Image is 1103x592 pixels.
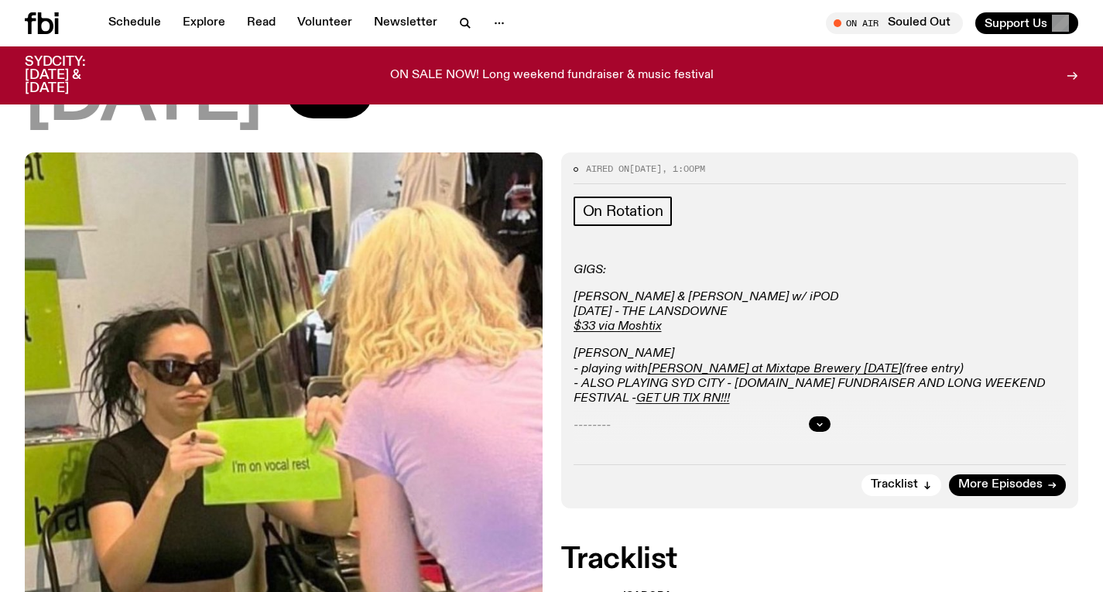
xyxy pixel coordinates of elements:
[985,16,1047,30] span: Support Us
[574,363,648,375] em: - playing with
[862,474,941,496] button: Tracklist
[871,479,918,491] span: Tracklist
[648,363,902,375] a: [PERSON_NAME] at Mixtape Brewery [DATE]
[574,291,838,303] em: [PERSON_NAME] & [PERSON_NAME] w/ iPOD
[25,64,262,134] span: [DATE]
[561,546,1079,573] h2: Tracklist
[629,163,662,175] span: [DATE]
[25,56,124,95] h3: SYDCITY: [DATE] & [DATE]
[365,12,447,34] a: Newsletter
[574,306,728,318] em: [DATE] - THE LANSDOWNE
[636,392,730,405] a: GET UR TIX RN!!!
[574,378,1045,405] em: - ALSO PLAYING SYD CITY - [DOMAIN_NAME] FUNDRAISER AND LONG WEEKEND FESTIVAL -
[288,12,361,34] a: Volunteer
[574,320,662,333] a: $33 via Moshtix
[390,69,714,83] p: ON SALE NOW! Long weekend fundraiser & music festival
[975,12,1078,34] button: Support Us
[574,347,674,360] em: [PERSON_NAME]
[826,12,963,34] button: On AirSouled Out
[958,479,1043,491] span: More Episodes
[574,197,673,226] a: On Rotation
[238,12,285,34] a: Read
[574,264,606,276] em: GIGS:
[583,203,663,220] span: On Rotation
[949,474,1066,496] a: More Episodes
[173,12,235,34] a: Explore
[99,12,170,34] a: Schedule
[586,163,629,175] span: Aired on
[662,163,705,175] span: , 1:00pm
[902,363,964,375] em: (free entry)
